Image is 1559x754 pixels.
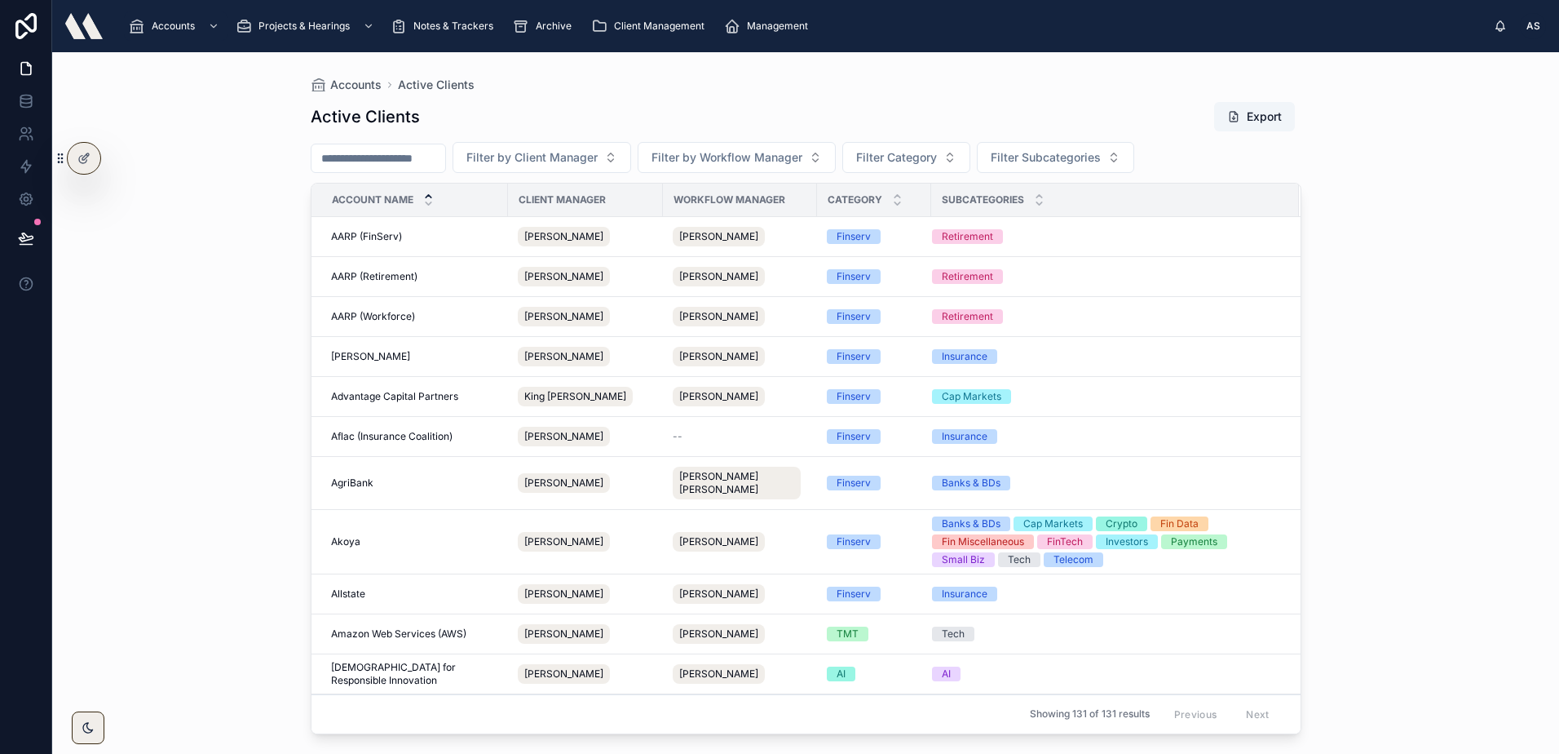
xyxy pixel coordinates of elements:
div: Cap Markets [1023,517,1083,531]
a: King [PERSON_NAME] [518,384,653,410]
span: Allstate [331,588,365,601]
span: Amazon Web Services (AWS) [331,628,466,641]
button: Select Button [453,142,631,173]
a: Insurance [932,587,1279,601]
a: [PERSON_NAME] [673,224,807,250]
span: Accounts [330,77,382,93]
span: AARP (Retirement) [331,270,417,283]
span: Filter Category [856,149,937,166]
a: -- [673,430,807,443]
span: [DEMOGRAPHIC_DATA] for Responsible Innovation [331,661,498,687]
a: AgriBank [331,477,498,490]
div: Retirement [942,309,993,324]
a: [PERSON_NAME] [518,621,653,647]
a: [PERSON_NAME] [673,304,807,330]
a: Akoya [331,535,498,548]
a: Finserv [827,534,921,549]
span: Subcategories [942,193,1024,206]
div: Payments [1171,534,1217,549]
a: Finserv [827,429,921,444]
div: Retirement [942,229,993,244]
span: [PERSON_NAME] [524,230,603,243]
div: Cap Markets [942,389,1001,404]
span: Client Manager [519,193,606,206]
a: [PERSON_NAME] [518,424,653,450]
a: Retirement [932,229,1279,244]
a: Insurance [932,429,1279,444]
div: Finserv [837,476,871,490]
div: Insurance [942,429,987,444]
span: [PERSON_NAME] [679,588,758,601]
span: Notes & Trackers [413,20,493,33]
div: Retirement [942,269,993,284]
div: Finserv [837,429,871,444]
span: Akoya [331,535,360,548]
a: [PERSON_NAME] [673,621,807,647]
span: AS [1526,20,1540,33]
span: [PERSON_NAME] [679,270,758,283]
a: Cap Markets [932,389,1279,404]
div: Finserv [837,389,871,404]
div: Finserv [837,349,871,364]
a: [PERSON_NAME] [518,264,653,290]
a: Advantage Capital Partners [331,390,498,403]
a: Finserv [827,229,921,244]
span: Archive [536,20,572,33]
a: Accounts [124,11,227,41]
a: Retirement [932,269,1279,284]
a: [PERSON_NAME] [673,384,807,410]
a: Notes & Trackers [386,11,505,41]
span: Advantage Capital Partners [331,390,458,403]
span: [PERSON_NAME] [524,270,603,283]
a: [PERSON_NAME] [673,529,807,555]
span: [PERSON_NAME] [679,230,758,243]
span: Accounts [152,20,195,33]
h1: Active Clients [311,105,420,128]
button: Select Button [638,142,836,173]
a: [PERSON_NAME] [331,350,498,363]
span: [PERSON_NAME] [PERSON_NAME] [679,470,794,496]
a: Finserv [827,476,921,490]
div: Fin Data [1160,517,1199,531]
a: Allstate [331,588,498,601]
span: [PERSON_NAME] [524,535,603,548]
span: [PERSON_NAME] [524,477,603,490]
a: AI [932,667,1279,681]
div: Banks & BDs [942,517,1000,531]
a: Active Clients [398,77,475,93]
button: Export [1214,102,1295,131]
span: Category [828,193,882,206]
a: Finserv [827,389,921,404]
div: TMT [837,627,859,641]
a: Management [719,11,819,41]
span: [PERSON_NAME] [524,310,603,323]
a: [PERSON_NAME] [673,344,807,370]
div: Fin Miscellaneous [942,534,1024,549]
a: [PERSON_NAME] [673,581,807,607]
a: Client Management [586,11,716,41]
span: Management [747,20,808,33]
span: [PERSON_NAME] [679,350,758,363]
a: Finserv [827,349,921,364]
div: Insurance [942,587,987,601]
div: Crypto [1106,517,1137,531]
a: TMT [827,627,921,641]
a: Projects & Hearings [231,11,382,41]
a: Finserv [827,309,921,324]
span: AgriBank [331,477,373,490]
a: Banks & BDs [932,476,1279,490]
a: AI [827,667,921,681]
a: [PERSON_NAME] [673,264,807,290]
div: Tech [942,627,965,641]
div: Finserv [837,534,871,549]
span: [PERSON_NAME] [679,668,758,681]
div: AI [942,667,951,681]
div: Finserv [837,229,871,244]
a: Banks & BDsCap MarketsCryptoFin DataFin MiscellaneousFinTechInvestorsPaymentsSmall BizTechTelecom [932,517,1279,567]
a: Finserv [827,269,921,284]
a: [PERSON_NAME] [518,529,653,555]
span: [PERSON_NAME] [679,535,758,548]
div: Telecom [1053,552,1093,567]
div: Tech [1008,552,1031,567]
